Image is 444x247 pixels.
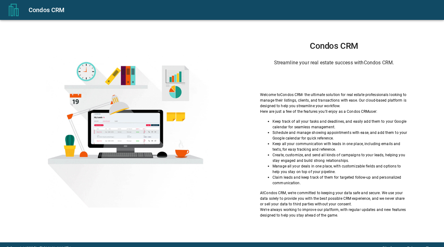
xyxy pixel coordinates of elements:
p: Manage all your deals in one place, with customizable fields and options to help you stay on top ... [272,163,408,175]
p: Keep track of all your tasks and deadlines, and easily add them to your Google calendar for seaml... [272,119,408,130]
p: Create, customize, and send all kinds of campaigns to your leads, helping you stay engaged and bu... [272,152,408,163]
p: At Condos CRM , we're committed to keeping your data safe and secure. We use your data solely to ... [260,190,408,207]
p: Schedule and manage showing appointments with ease, and add them to your Google calendar for quic... [272,130,408,141]
p: Keep all your communication with leads in one place, including emails and texts, for easy trackin... [272,141,408,152]
p: Here are just a few of the features you'll enjoy as a Condos CRM user: [260,109,408,114]
p: Claim leads and keep track of them for targeted follow-up and personalized communication. [272,175,408,186]
div: Sign in with Google. Opens in new tab [305,73,363,86]
h1: Condos CRM [260,41,408,51]
p: Welcome to Condos CRM - the ultimate solution for real estate professionals looking to manage the... [260,92,408,109]
iframe: Sign in with Google Button [302,73,366,86]
p: We're always working to improve our platform, with regular updates and new features designed to h... [260,207,408,218]
h6: Streamline your real estate success with Condos CRM . [260,58,408,67]
div: Condos CRM [29,5,437,15]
